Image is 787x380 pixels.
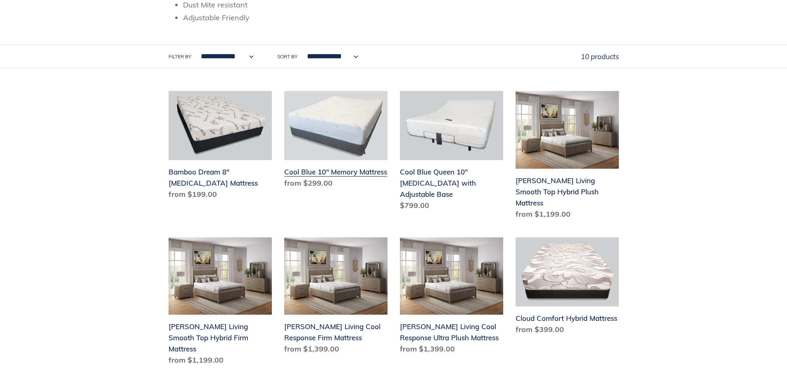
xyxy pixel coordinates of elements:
[400,91,503,214] a: Cool Blue Queen 10" Memory Foam with Adjustable Base
[169,91,272,203] a: Bamboo Dream 8" Memory Foam Mattress
[169,53,191,60] label: Filter by
[183,12,619,23] li: Adjustable Friendly
[516,237,619,338] a: Cloud Comfort Hybrid Mattress
[581,52,619,61] span: 10 products
[169,237,272,369] a: Scott Living Smooth Top Hybrid Firm Mattress
[284,237,388,358] a: Scott Living Cool Response Firm Mattress
[284,91,388,192] a: Cool Blue 10" Memory Mattress
[277,53,297,60] label: Sort by
[400,237,503,358] a: Scott Living Cool Response Ultra Plush Mattress
[516,91,619,223] a: Scott Living Smooth Top Hybrid Plush Mattress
